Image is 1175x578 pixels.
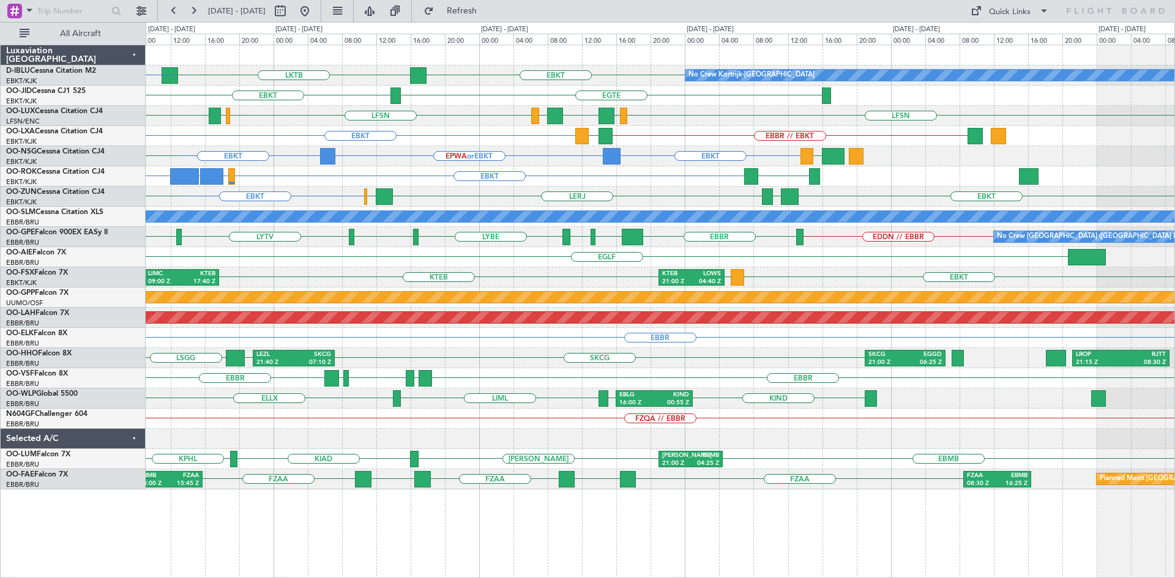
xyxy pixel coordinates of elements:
[6,218,39,227] a: EBBR/BRU
[6,229,35,236] span: OO-GPE
[140,480,170,488] div: 08:00 Z
[445,34,479,45] div: 20:00
[6,480,39,489] a: EBBR/BRU
[182,270,215,278] div: KTEB
[6,350,38,357] span: OO-HHO
[6,168,105,176] a: OO-ROKCessna Citation CJ4
[967,480,998,488] div: 08:30 Z
[6,330,34,337] span: OO-ELK
[205,34,239,45] div: 16:00
[294,358,331,367] div: 07:10 Z
[308,34,342,45] div: 04:00
[1097,34,1131,45] div: 00:00
[997,472,1028,480] div: EBMB
[6,188,37,196] span: OO-ZUN
[662,459,690,468] div: 21:00 Z
[1099,24,1146,35] div: [DATE] - [DATE]
[989,6,1031,18] div: Quick Links
[964,1,1055,21] button: Quick Links
[6,350,72,357] a: OO-HHOFalcon 8X
[548,34,582,45] div: 08:00
[1076,358,1121,367] div: 21:15 Z
[6,148,105,155] a: OO-NSGCessna Citation CJ4
[239,34,274,45] div: 20:00
[788,34,822,45] div: 12:00
[6,309,69,317] a: OO-LAHFalcon 7X
[6,390,36,398] span: OO-WLP
[6,289,69,297] a: OO-GPPFalcon 7X
[6,238,39,247] a: EBBR/BRU
[6,168,37,176] span: OO-ROK
[6,177,37,187] a: EBKT/KJK
[6,108,103,115] a: OO-LUXCessna Citation CJ4
[967,472,998,480] div: FZAA
[6,157,37,166] a: EBKT/KJK
[140,472,170,480] div: EBMB
[6,117,40,126] a: LFSN/ENC
[6,258,39,267] a: EBBR/BRU
[654,399,689,407] div: 00:55 Z
[6,451,37,458] span: OO-LUM
[6,229,108,236] a: OO-GPEFalcon 900EX EASy II
[169,472,199,480] div: FZAA
[148,270,182,278] div: LIMC
[685,34,719,45] div: 00:00
[6,148,37,155] span: OO-NSG
[6,420,39,429] a: EBBR/BRU
[891,34,925,45] div: 00:00
[960,34,994,45] div: 08:00
[654,391,689,399] div: KIND
[208,6,266,17] span: [DATE] - [DATE]
[479,34,513,45] div: 00:00
[169,480,199,488] div: 15:45 Z
[436,7,488,15] span: Refresh
[6,249,32,256] span: OO-AIE
[294,350,331,359] div: SKCG
[857,34,891,45] div: 20:00
[1062,34,1097,45] div: 20:00
[6,269,34,276] span: OO-FSX
[6,471,34,478] span: OO-FAE
[582,34,616,45] div: 12:00
[753,34,788,45] div: 08:00
[6,370,34,377] span: OO-VSF
[6,249,66,256] a: OO-AIEFalcon 7X
[6,97,37,106] a: EBKT/KJK
[6,289,35,297] span: OO-GPP
[6,471,68,478] a: OO-FAEFalcon 7X
[6,339,39,348] a: EBBR/BRU
[6,67,30,75] span: D-IBLU
[662,451,690,460] div: [PERSON_NAME]
[6,330,67,337] a: OO-ELKFalcon 8X
[6,309,35,317] span: OO-LAH
[32,29,129,38] span: All Aircraft
[997,480,1028,488] div: 16:25 Z
[6,137,37,146] a: EBKT/KJK
[6,198,37,207] a: EBKT/KJK
[688,66,815,84] div: No Crew Kortrijk-[GEOGRAPHIC_DATA]
[6,410,35,418] span: N604GF
[148,24,195,35] div: [DATE] - [DATE]
[619,399,654,407] div: 16:00 Z
[6,128,103,135] a: OO-LXACessna Citation CJ4
[994,34,1028,45] div: 12:00
[822,34,857,45] div: 16:00
[6,298,43,308] a: UUMO/OSF
[6,460,39,469] a: EBBR/BRU
[6,209,103,216] a: OO-SLMCessna Citation XLS
[6,209,35,216] span: OO-SLM
[37,2,108,20] input: Trip Number
[6,390,78,398] a: OO-WLPGlobal 5500
[256,350,294,359] div: LEZL
[905,358,942,367] div: 06:25 Z
[274,34,308,45] div: 00:00
[6,399,39,409] a: EBBR/BRU
[6,451,70,458] a: OO-LUMFalcon 7X
[905,350,942,359] div: EGGD
[619,391,654,399] div: EBLG
[182,278,215,286] div: 17:40 Z
[651,34,685,45] div: 20:00
[662,270,692,278] div: KTEB
[6,87,86,95] a: OO-JIDCessna CJ1 525
[6,269,68,276] a: OO-FSXFalcon 7X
